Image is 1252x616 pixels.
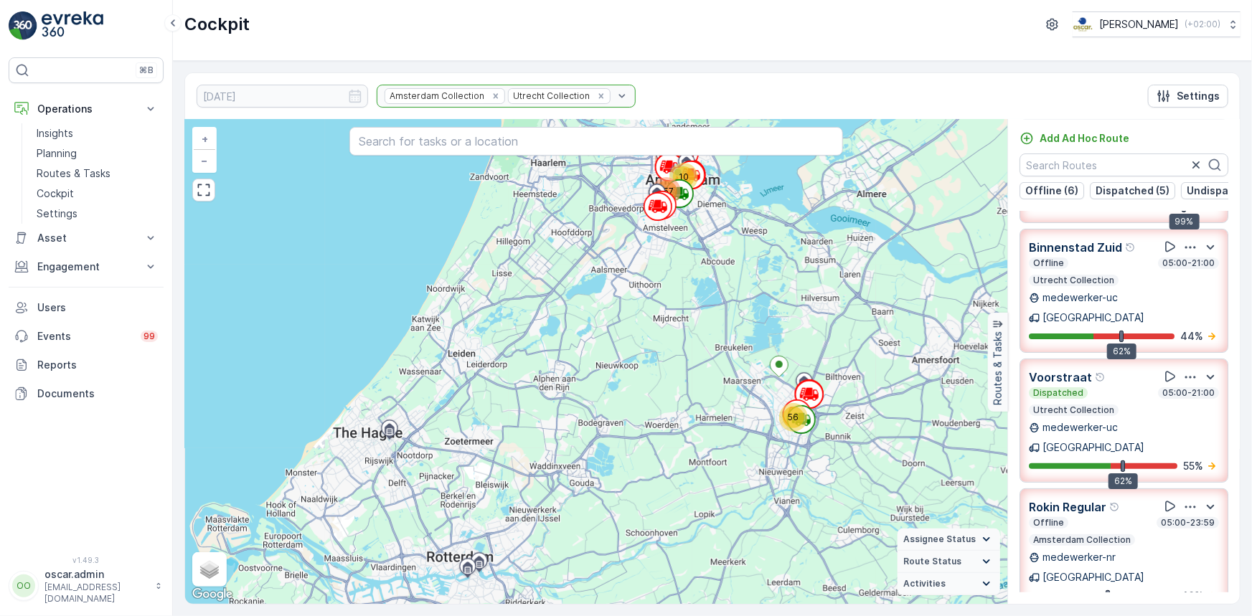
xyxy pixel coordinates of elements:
p: Reports [37,358,158,372]
p: Cockpit [37,186,74,201]
input: dd/mm/yyyy [197,85,368,108]
a: Add Ad Hoc Route [1020,131,1129,146]
a: Users [9,293,164,322]
a: Insights [31,123,164,143]
div: 157 [652,177,681,206]
p: Cockpit [184,13,250,36]
p: 55 % [1183,459,1203,473]
button: Engagement [9,252,164,281]
button: Offline (6) [1020,182,1084,199]
p: Utrecht Collection [1032,404,1116,416]
input: Search for tasks or a location [349,127,843,156]
a: Settings [31,204,164,224]
p: 05:00-21:00 [1161,257,1216,269]
p: Offline [1032,257,1065,269]
p: 46 % [1181,589,1203,603]
img: Google [189,585,236,604]
p: medewerker-nr [1042,550,1116,564]
p: ( +02:00 ) [1185,19,1220,30]
p: Events [37,329,132,343]
p: 99 [143,331,155,342]
p: Operations [37,102,135,116]
div: 10 [669,163,698,191]
a: Open this area in Google Maps (opens a new window) [189,585,236,604]
p: Documents [37,387,158,401]
span: − [202,154,209,166]
p: Planning [37,146,77,161]
p: [GEOGRAPHIC_DATA] [1042,311,1144,325]
input: Search Routes [1020,153,1228,176]
p: Binnenstad Zuid [1029,239,1122,256]
a: Planning [31,143,164,164]
p: ⌘B [139,65,154,76]
p: 44 % [1180,329,1203,343]
p: Utrecht Collection [1032,275,1116,286]
p: Asset [37,231,135,245]
p: [GEOGRAPHIC_DATA] [1042,440,1144,455]
p: [EMAIL_ADDRESS][DOMAIN_NAME] [44,582,148,605]
p: Rokin Regular [1029,498,1106,516]
a: Layers [194,554,225,585]
summary: Route Status [898,551,1000,573]
div: Help Tooltip Icon [1109,501,1121,513]
p: Routes & Tasks [991,331,1005,404]
button: Settings [1148,85,1228,108]
span: Route Status [903,556,961,567]
summary: Activities [898,573,1000,595]
span: 56 [789,412,799,422]
p: Settings [37,207,77,221]
p: oscar.admin [44,567,148,582]
div: 62% [1107,343,1136,359]
p: Users [37,300,158,315]
p: Offline (6) [1025,184,1078,198]
div: OO [12,574,35,597]
p: Add Ad Hoc Route [1040,131,1129,146]
button: OOoscar.admin[EMAIL_ADDRESS][DOMAIN_NAME] [9,567,164,605]
img: logo_light-DOdMpM7g.png [42,11,103,40]
button: Dispatched (5) [1090,182,1175,199]
div: Help Tooltip Icon [1095,371,1106,383]
div: 56 [779,403,808,432]
p: medewerker-uc [1042,290,1118,305]
p: medewerker-uc [1042,420,1118,435]
p: Settings [1177,89,1220,103]
button: [PERSON_NAME](+02:00) [1073,11,1241,37]
p: Engagement [37,260,135,274]
button: Operations [9,95,164,123]
span: v 1.49.3 [9,556,164,564]
p: Routes & Tasks [37,166,110,181]
p: Voorstraat [1029,369,1092,386]
div: 62% [1109,473,1138,489]
div: Help Tooltip Icon [1125,242,1136,253]
p: [GEOGRAPHIC_DATA] [1042,570,1144,584]
a: Events99 [9,322,164,351]
p: 05:00-21:00 [1161,387,1216,399]
a: Zoom In [194,128,215,150]
div: 99% [1169,214,1199,229]
p: Offline [1032,517,1065,529]
a: Reports [9,351,164,379]
img: logo [9,11,37,40]
button: Asset [9,224,164,252]
p: [PERSON_NAME] [1099,17,1179,32]
a: Zoom Out [194,150,215,171]
p: Amsterdam Collection [1032,534,1132,546]
span: + [202,133,208,145]
p: 05:00-23:59 [1159,517,1216,529]
img: basis-logo_rgb2x.png [1073,16,1093,32]
p: Dispatched [1032,387,1085,399]
summary: Assignee Status [898,529,1000,551]
p: Dispatched (5) [1096,184,1169,198]
p: Insights [37,126,73,141]
span: 10 [679,171,689,182]
a: Routes & Tasks [31,164,164,184]
a: Documents [9,379,164,408]
a: Cockpit [31,184,164,204]
span: Assignee Status [903,534,976,545]
span: Activities [903,578,946,589]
